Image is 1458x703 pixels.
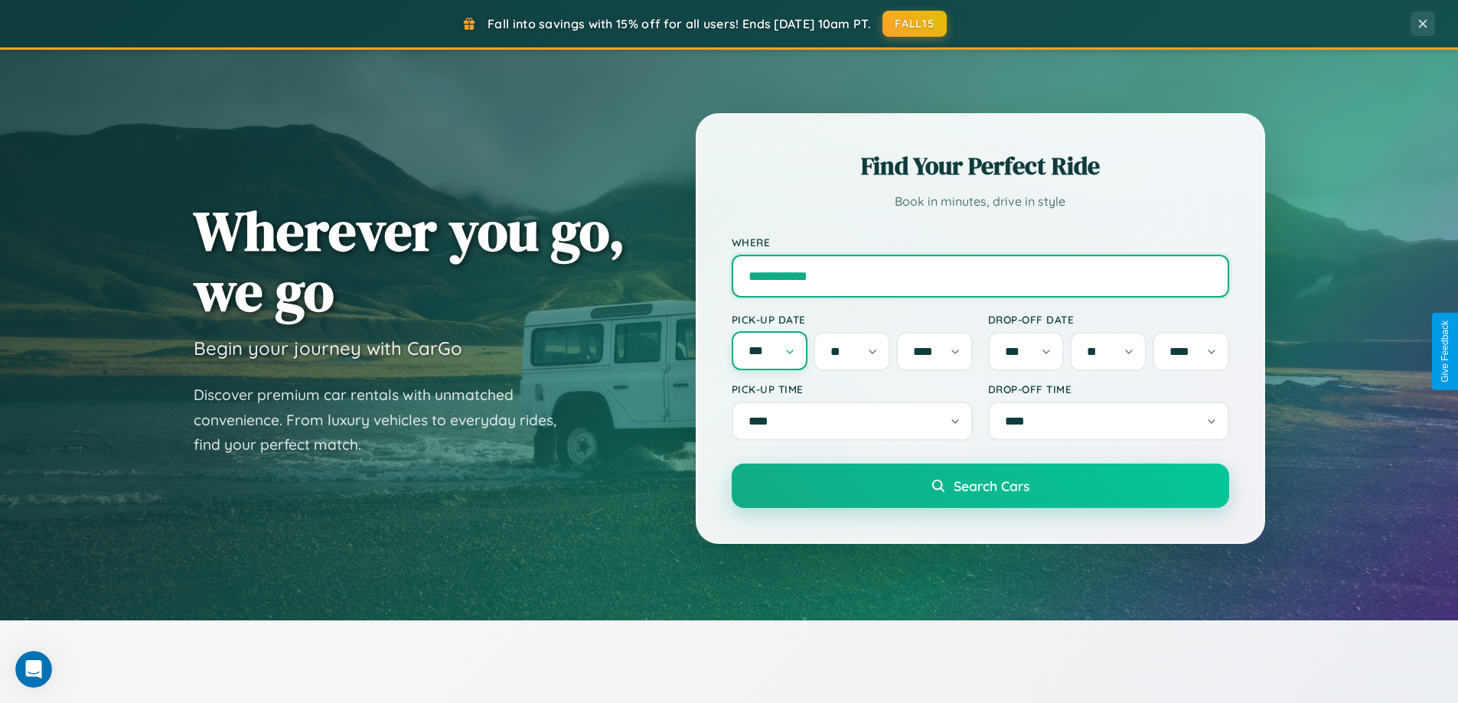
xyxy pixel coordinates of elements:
[194,337,462,360] h3: Begin your journey with CarGo
[988,382,1229,395] label: Drop-off Time
[732,313,973,326] label: Pick-up Date
[732,190,1229,213] p: Book in minutes, drive in style
[732,382,973,395] label: Pick-up Time
[15,651,52,688] iframe: Intercom live chat
[1440,321,1450,382] div: Give Feedback
[194,200,625,321] h1: Wherever you go, we go
[488,16,871,31] span: Fall into savings with 15% off for all users! Ends [DATE] 10am PT.
[732,149,1229,183] h2: Find Your Perfect Ride
[732,464,1229,508] button: Search Cars
[882,11,947,37] button: FALL15
[732,236,1229,249] label: Where
[954,477,1029,494] span: Search Cars
[194,382,576,457] p: Discover premium car rentals with unmatched convenience. From luxury vehicles to everyday rides, ...
[988,313,1229,326] label: Drop-off Date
